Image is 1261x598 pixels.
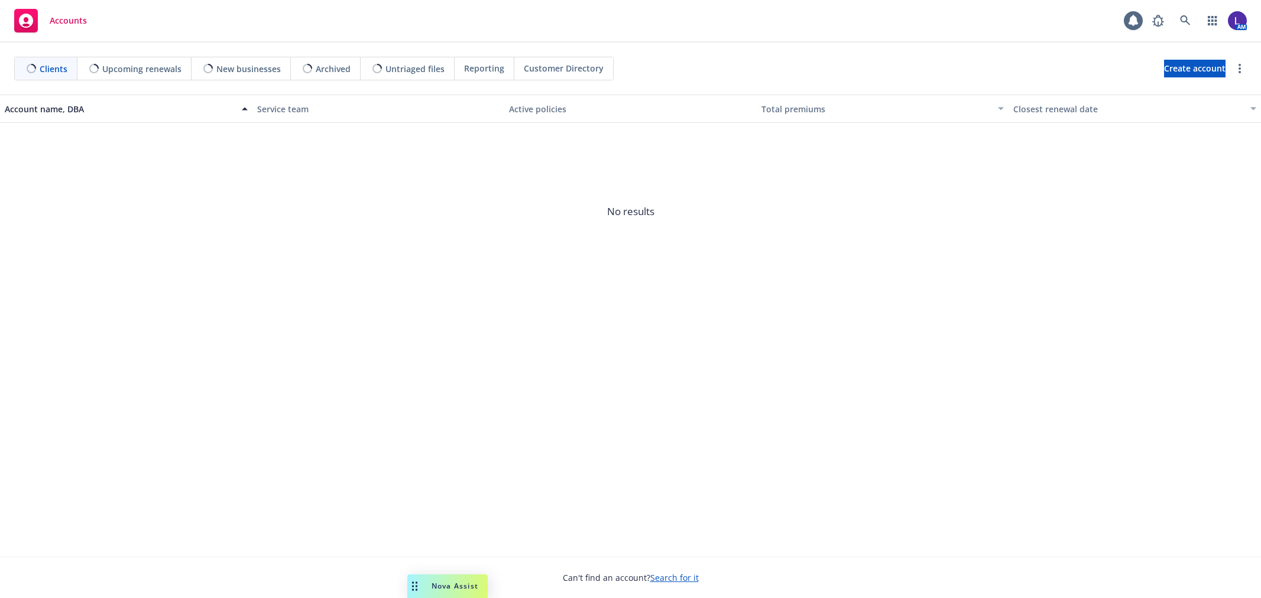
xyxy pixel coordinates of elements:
[216,63,281,75] span: New businesses
[1201,9,1224,32] a: Switch app
[407,574,422,598] div: Drag to move
[1146,9,1170,32] a: Report a Bug
[316,63,351,75] span: Archived
[102,63,181,75] span: Upcoming renewals
[563,571,699,584] span: Can't find an account?
[524,62,604,74] span: Customer Directory
[5,103,235,115] div: Account name, DBA
[1164,57,1226,80] span: Create account
[1233,61,1247,76] a: more
[509,103,752,115] div: Active policies
[1174,9,1197,32] a: Search
[1164,60,1226,77] a: Create account
[757,95,1009,123] button: Total premiums
[1228,11,1247,30] img: photo
[50,16,87,25] span: Accounts
[1009,95,1261,123] button: Closest renewal date
[9,4,92,37] a: Accounts
[40,63,67,75] span: Clients
[252,95,505,123] button: Service team
[1013,103,1243,115] div: Closest renewal date
[464,62,504,74] span: Reporting
[432,581,478,591] span: Nova Assist
[257,103,500,115] div: Service team
[407,574,488,598] button: Nova Assist
[385,63,445,75] span: Untriaged files
[761,103,991,115] div: Total premiums
[650,572,699,583] a: Search for it
[504,95,757,123] button: Active policies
